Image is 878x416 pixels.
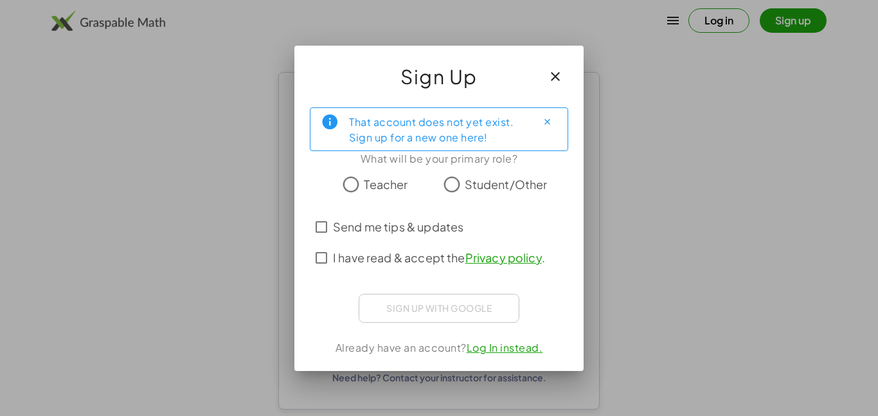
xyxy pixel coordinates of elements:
span: Sign Up [400,61,478,92]
div: That account does not yet exist. Sign up for a new one here! [349,113,526,145]
a: Log In instead. [467,341,543,354]
button: Close [537,112,557,132]
div: What will be your primary role? [310,151,568,167]
div: Already have an account? [310,340,568,356]
span: Teacher [364,176,408,193]
span: Send me tips & updates [333,218,463,235]
span: I have read & accept the . [333,249,545,266]
span: Student/Other [465,176,548,193]
a: Privacy policy [465,250,542,265]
